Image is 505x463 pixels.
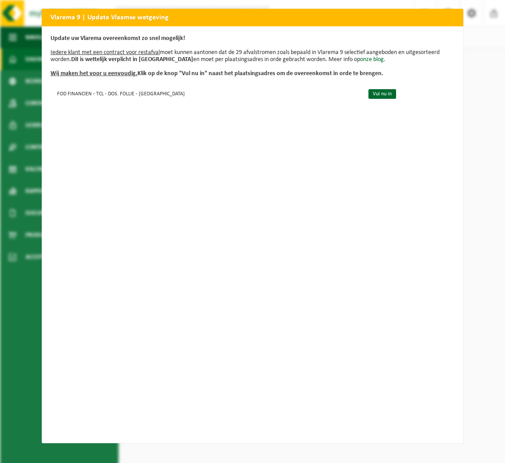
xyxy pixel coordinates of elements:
[50,35,454,77] p: moet kunnen aantonen dat de 29 afvalstromen zoals bepaald in Vlarema 9 selectief aangeboden en ui...
[42,9,463,25] h2: Vlarema 9 | Update Vlaamse wetgeving
[50,86,361,101] td: FOD FINANCIEN - TCL - DOS. FOLLIE - [GEOGRAPHIC_DATA]
[50,70,137,77] u: Wij maken het voor u eenvoudig.
[368,89,396,99] a: Vul nu in
[50,49,160,56] u: Iedere klant met een contract voor restafval
[71,56,193,63] b: Dit is wettelijk verplicht in [GEOGRAPHIC_DATA]
[50,70,383,77] b: Klik op de knop "Vul nu in" naast het plaatsingsadres om de overeenkomst in orde te brengen.
[360,56,386,63] a: onze blog.
[50,35,185,42] b: Update uw Vlarema overeenkomst zo snel mogelijk!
